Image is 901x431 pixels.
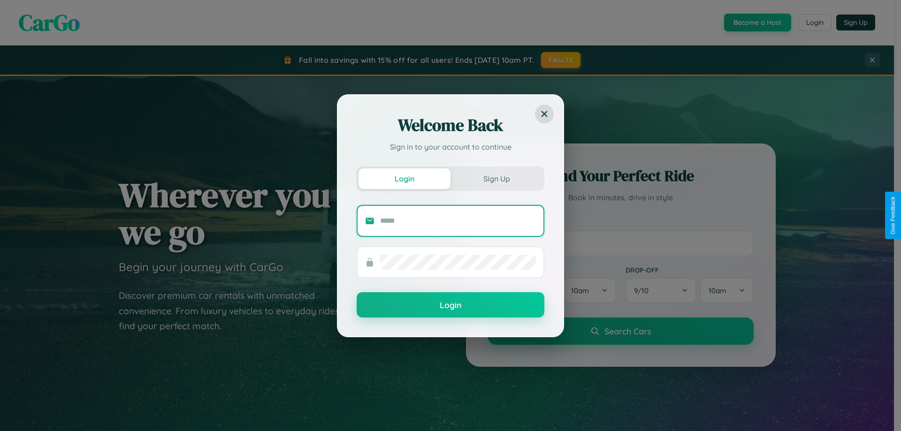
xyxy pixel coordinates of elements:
[357,141,544,152] p: Sign in to your account to continue
[890,197,896,234] div: Give Feedback
[357,114,544,136] h2: Welcome Back
[359,168,450,189] button: Login
[357,292,544,318] button: Login
[450,168,542,189] button: Sign Up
